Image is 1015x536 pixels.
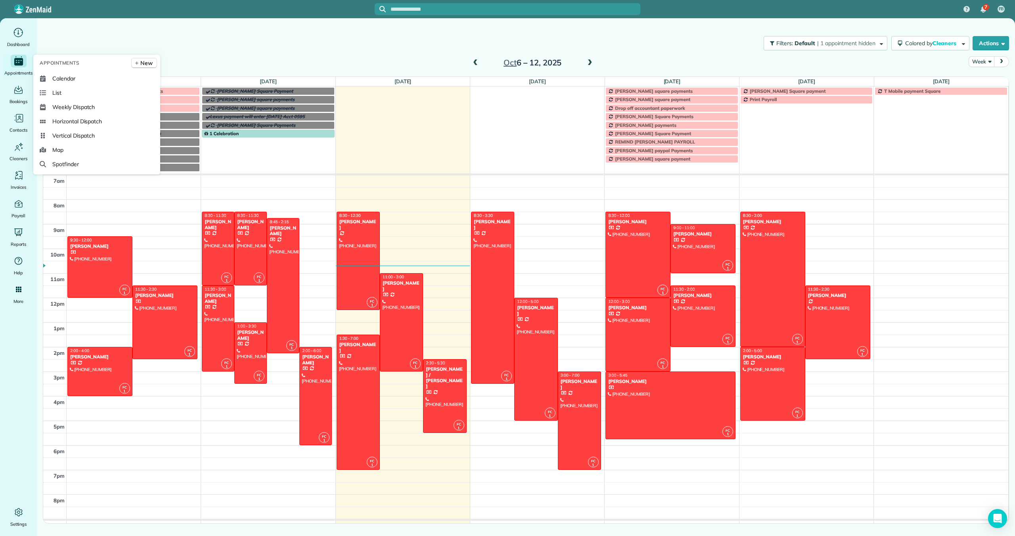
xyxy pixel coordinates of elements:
a: Horizontal Dispatch [36,114,157,128]
span: FC [726,336,730,340]
div: [PERSON_NAME] [237,219,264,230]
small: 1 [120,388,130,395]
span: Map [52,146,63,154]
a: Weekly Dispatch [36,100,157,114]
span: [PERSON_NAME] Square Payment [615,130,691,136]
small: 1 [254,375,264,383]
small: 1 [367,461,377,469]
span: 3pm [54,374,65,381]
span: Bookings [10,98,28,105]
span: 11:30 - 2:30 [135,287,157,292]
span: [PERSON_NAME] payments [615,122,676,128]
span: [PERSON_NAME] Square Payments [615,113,693,119]
span: 2:30 - 5:30 [426,360,445,366]
div: [PERSON_NAME] [743,354,803,360]
button: Actions [973,36,1009,50]
a: Filters: Default | 1 appointment hidden [760,36,887,50]
a: Vertical Dispatch [36,128,157,143]
small: 1 [454,425,464,432]
span: List [52,89,61,97]
span: Calendar [52,75,75,82]
span: FC [289,342,294,346]
span: Cleaners [933,40,958,47]
small: 1 [222,277,232,285]
span: REMIND [PERSON_NAME] PAYROLL [615,139,695,145]
span: 8:45 - 2:15 [270,219,289,224]
span: Vertical Dispatch [52,132,95,140]
small: 1 [319,437,329,444]
a: Cleaners [3,140,34,163]
span: FB [999,6,1004,12]
a: Appointments [3,55,34,77]
span: 1 Celebration [204,130,239,136]
a: Reports [3,226,34,248]
div: [PERSON_NAME] [339,342,377,353]
small: 1 [588,461,598,469]
span: [PERSON_NAME] paypal Payments [615,147,693,153]
button: Week [969,56,994,67]
svg: Focus search [379,6,386,12]
div: [PERSON_NAME] [808,293,868,298]
span: FC [188,348,192,352]
span: FC [504,373,509,377]
span: 7am [54,178,65,184]
span: Colored by [905,40,959,47]
a: Map [36,143,157,157]
small: 1 [545,412,555,420]
button: next [994,56,1009,67]
span: 11am [50,276,65,282]
span: 5pm [54,423,65,430]
a: Dashboard [3,26,34,48]
small: 1 [502,375,511,383]
span: T Mobile payment Square [884,88,940,94]
span: 2:00 - 6:00 [302,348,321,353]
span: [PERSON_NAME] square payments [217,96,295,102]
span: Invoices [11,183,27,191]
span: 11:30 - 2:00 [673,287,695,292]
small: 1 [793,339,802,346]
span: 3:00 - 5:45 [608,373,627,378]
span: FC [123,287,127,291]
a: Invoices [3,169,34,191]
span: Settings [10,520,27,528]
span: FC [591,459,596,463]
small: 1 [367,302,377,309]
span: Default [795,40,816,47]
a: [DATE] [260,78,277,84]
a: Payroll [3,197,34,220]
span: [PERSON_NAME] Square Payments [82,130,161,136]
a: [DATE] [933,78,950,84]
span: 11:30 - 2:30 [808,287,829,292]
a: [DATE] [664,78,681,84]
span: Spotfinder [52,160,79,168]
span: [PERSON_NAME] Square Payments [217,122,295,128]
span: Lexus payment will enter [DATE] Acct 0595 [210,113,304,119]
div: Open Intercom Messenger [988,509,1007,528]
h2: 6 – 12, 2025 [483,58,582,67]
div: [PERSON_NAME] [204,293,232,304]
span: FC [726,428,730,433]
small: 1 [185,351,195,358]
span: Appointments [4,69,33,77]
span: 2:00 - 5:00 [743,348,762,353]
span: [PERSON_NAME] Square Payment [217,88,293,94]
span: FC [257,373,261,377]
small: 1 [723,431,733,438]
span: 8am [54,202,65,209]
button: Focus search [375,6,386,12]
div: [PERSON_NAME] [517,305,555,316]
span: Print Payroll [750,96,777,102]
a: Help [3,255,34,277]
span: 9am [54,227,65,233]
span: Payroll [11,212,26,220]
span: FC [795,410,800,414]
span: Contacts [10,126,27,134]
span: 12:00 - 5:00 [517,299,538,304]
span: Oct [504,57,517,67]
span: FC [661,287,665,291]
small: 1 [858,351,868,358]
span: 8:30 - 11:30 [237,213,259,218]
a: [DATE] [395,78,412,84]
span: | 1 appointment hidden [817,40,875,47]
span: New [140,59,153,67]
